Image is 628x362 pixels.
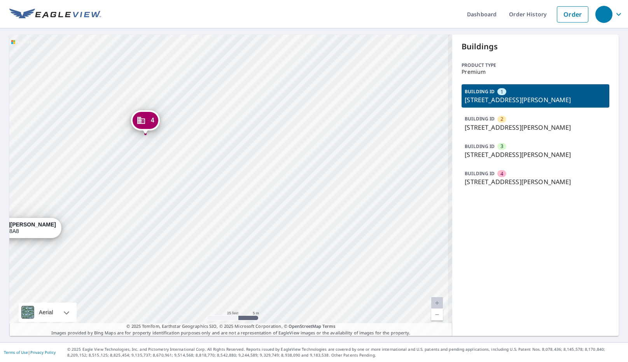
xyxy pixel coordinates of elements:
a: Current Level 20, Zoom In Disabled [431,297,443,309]
div: Aerial [19,303,77,322]
p: [STREET_ADDRESS][PERSON_NAME] [465,95,606,104]
p: [STREET_ADDRESS][PERSON_NAME] [465,177,606,186]
img: EV Logo [9,9,101,20]
span: 2 [500,115,503,123]
a: Terms of Use [4,350,28,355]
a: OpenStreetMap [289,323,321,329]
span: 3 [500,143,503,150]
a: Privacy Policy [30,350,56,355]
a: Order [557,6,588,23]
p: | [4,350,56,355]
p: BUILDING ID [465,143,495,150]
span: © 2025 TomTom, Earthstar Geographics SIO, © 2025 Microsoft Corporation, © [126,323,335,330]
p: BUILDING ID [465,170,495,177]
p: Premium [462,69,609,75]
p: Product type [462,62,609,69]
span: 4 [500,170,503,178]
p: Buildings [462,41,609,52]
div: Dropped pin, building 4, Commercial property, 2235 BASKIN ST PENTICTON, BC V2A8A8 [131,110,160,134]
a: Terms [322,323,335,329]
p: [STREET_ADDRESS][PERSON_NAME] [465,123,606,132]
div: Aerial [37,303,56,322]
span: 1 [500,88,503,96]
p: © 2025 Eagle View Technologies, Inc. and Pictometry International Corp. All Rights Reserved. Repo... [67,346,624,358]
p: Images provided by Bing Maps are for property identification purposes only and are not a represen... [9,323,452,336]
a: Current Level 20, Zoom Out [431,309,443,320]
p: BUILDING ID [465,115,495,122]
span: 4 [151,117,154,123]
p: BUILDING ID [465,88,495,95]
p: [STREET_ADDRESS][PERSON_NAME] [465,150,606,159]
